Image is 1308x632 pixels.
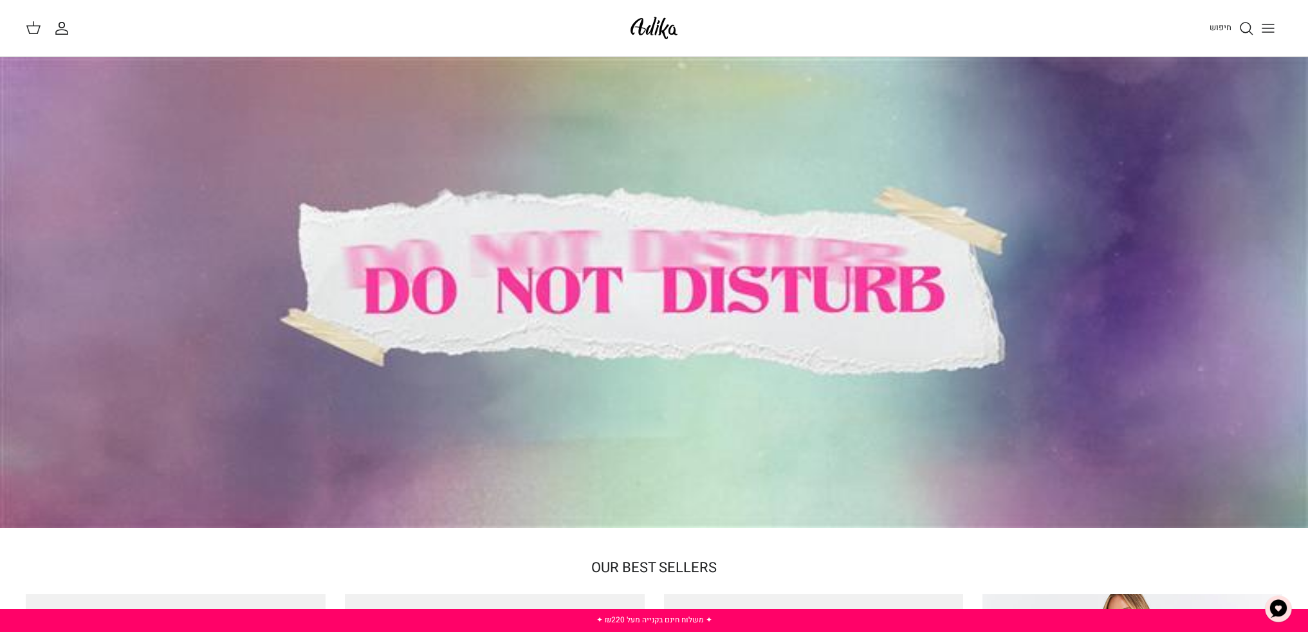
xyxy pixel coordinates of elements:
span: חיפוש [1210,21,1231,33]
a: ✦ משלוח חינם בקנייה מעל ₪220 ✦ [596,614,712,626]
a: OUR BEST SELLERS [591,557,717,578]
button: צ'אט [1259,590,1298,628]
a: החשבון שלי [54,21,75,36]
button: Toggle menu [1254,14,1282,42]
a: חיפוש [1210,21,1254,36]
img: Adika IL [627,13,681,43]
